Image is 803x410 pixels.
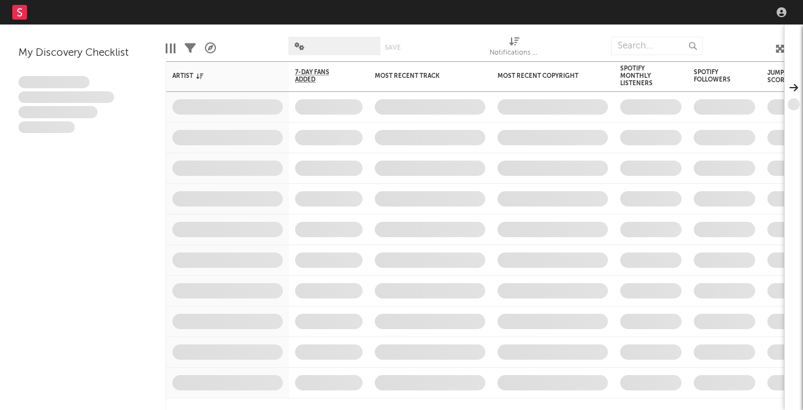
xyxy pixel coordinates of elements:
[385,44,401,51] button: Save
[620,65,663,87] div: Spotify Monthly Listeners
[490,46,539,61] div: Notifications (Artist)
[18,76,90,88] span: Lorem ipsum dolor
[498,72,590,80] div: Most Recent Copyright
[295,69,344,83] span: 7-Day Fans Added
[172,72,264,80] div: Artist
[205,31,216,66] div: A&R Pipeline
[166,31,175,66] div: Edit Columns
[18,46,147,61] div: My Discovery Checklist
[490,31,539,66] div: Notifications (Artist)
[375,72,467,80] div: Most Recent Track
[694,69,737,83] div: Spotify Followers
[18,121,75,134] span: Aliquam viverra
[18,106,98,118] span: Praesent ac interdum
[185,31,196,66] div: Filters
[767,69,798,84] div: Jump Score
[611,37,703,55] input: Search...
[18,91,114,104] span: Integer aliquet in purus et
